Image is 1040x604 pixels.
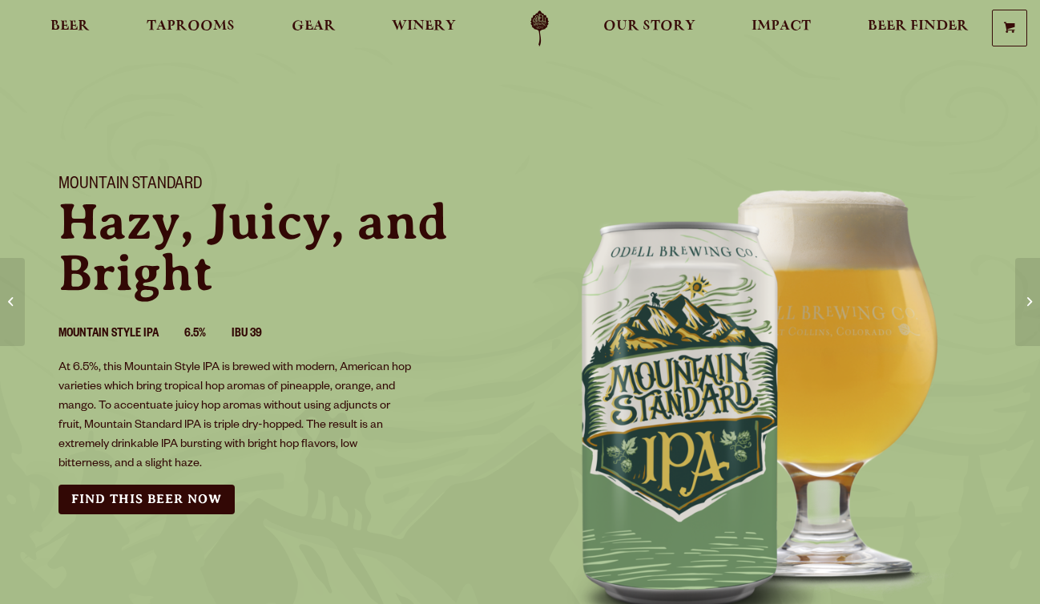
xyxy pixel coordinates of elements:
[381,10,466,46] a: Winery
[510,10,570,46] a: Odell Home
[58,485,235,514] a: Find this Beer Now
[58,196,501,299] p: Hazy, Juicy, and Bright
[593,10,706,46] a: Our Story
[868,20,969,33] span: Beer Finder
[147,20,235,33] span: Taprooms
[50,20,90,33] span: Beer
[136,10,245,46] a: Taprooms
[58,324,184,345] li: Mountain Style IPA
[292,20,336,33] span: Gear
[40,10,100,46] a: Beer
[603,20,695,33] span: Our Story
[58,359,413,474] p: At 6.5%, this Mountain Style IPA is brewed with modern, American hop varieties which bring tropic...
[184,324,232,345] li: 6.5%
[58,175,501,196] h1: Mountain Standard
[392,20,456,33] span: Winery
[281,10,346,46] a: Gear
[232,324,288,345] li: IBU 39
[857,10,979,46] a: Beer Finder
[752,20,811,33] span: Impact
[741,10,821,46] a: Impact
